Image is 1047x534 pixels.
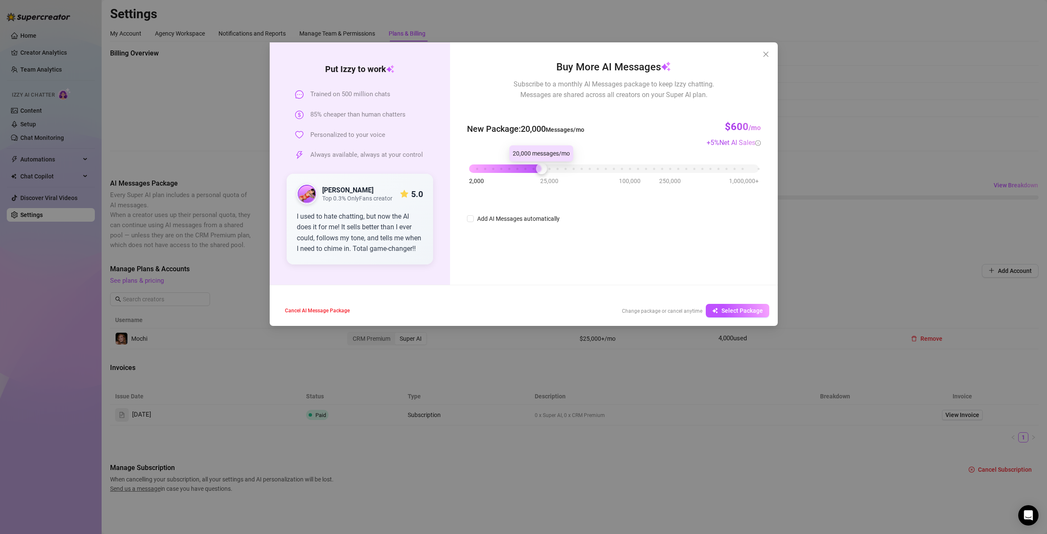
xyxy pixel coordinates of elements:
span: Buy More AI Messages [556,59,671,75]
strong: Put Izzy to work [325,64,395,74]
strong: [PERSON_NAME] [322,186,373,194]
div: 20,000 messages/mo [509,145,573,161]
span: Close [759,51,773,58]
span: Cancel AI Message Package [285,308,350,314]
div: Net AI Sales [719,137,761,148]
span: Top 0.3% OnlyFans creator [322,195,392,202]
span: 250,000 [659,176,681,186]
span: Change package or cancel anytime [622,308,702,314]
span: close [762,51,769,58]
h3: $600 [725,120,761,134]
div: Add AI Messages automatically [477,214,560,223]
button: Cancel AI Message Package [278,304,356,317]
span: New Package : 20,000 [467,122,584,136]
span: 25,000 [540,176,558,186]
span: Trained on 500 million chats [310,89,390,100]
span: 85% cheaper than human chatters [310,110,406,120]
img: public [298,185,316,203]
span: dollar [295,111,304,119]
span: + 5 % [707,139,761,147]
span: 2,000 [469,176,484,186]
span: Messages/mo [546,126,584,133]
span: thunderbolt [295,151,304,159]
span: 100,000 [619,176,641,186]
span: /mo [749,124,761,132]
span: Always available, always at your control [310,150,423,160]
span: star [400,190,409,198]
span: info-circle [755,140,761,146]
span: message [295,90,304,99]
button: Close [759,47,773,61]
span: Personalized to your voice [310,130,385,140]
strong: 5.0 [411,189,423,199]
span: heart [295,131,304,139]
span: 1,000,000+ [729,176,759,186]
span: Subscribe to a monthly AI Messages package to keep Izzy chatting. Messages are shared across all ... [514,79,714,100]
div: I used to hate chatting, but now the AI does it for me! It sells better than I ever could, follow... [297,211,423,254]
div: Open Intercom Messenger [1018,505,1039,526]
button: Select Package [706,304,769,317]
span: Select Package [721,307,763,314]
